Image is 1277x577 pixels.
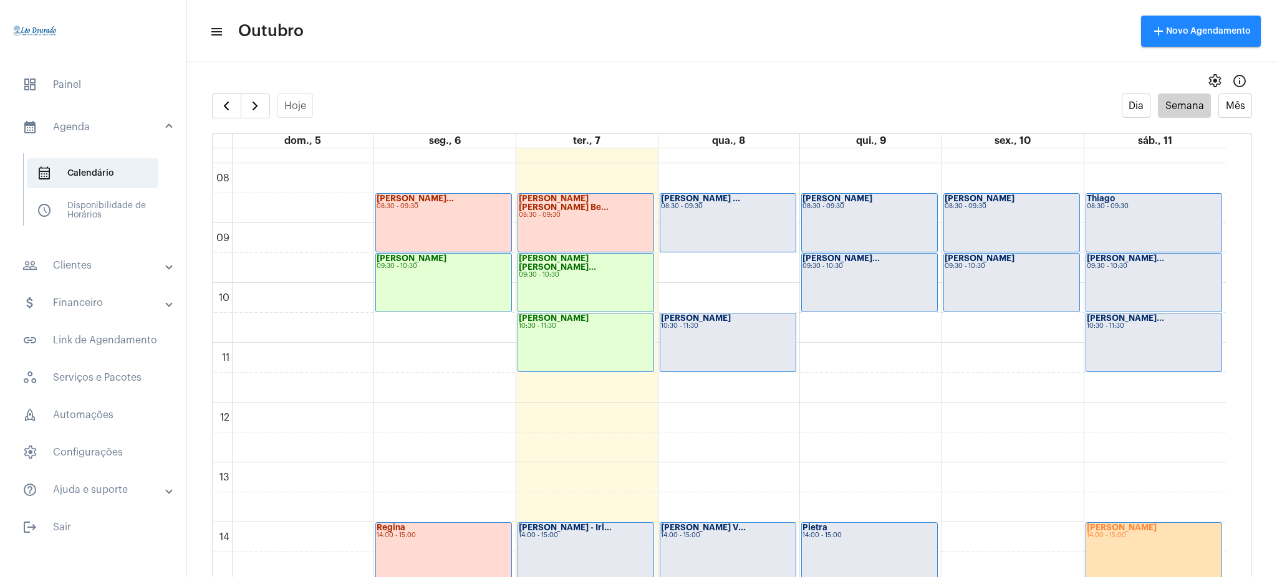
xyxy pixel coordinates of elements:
mat-icon: sidenav icon [22,333,37,348]
span: Outubro [238,21,304,41]
span: sidenav icon [22,445,37,460]
mat-expansion-panel-header: sidenav iconAjuda e suporte [7,475,186,505]
div: 10:30 - 11:30 [1087,323,1222,330]
mat-expansion-panel-header: sidenav iconFinanceiro [7,288,186,318]
div: 10:30 - 11:30 [661,323,795,330]
div: 08:30 - 09:30 [802,203,937,210]
strong: [PERSON_NAME] ... [661,194,740,203]
strong: [PERSON_NAME] V... [661,523,746,532]
mat-panel-title: Ajuda e suporte [22,482,166,497]
strong: Thiago [1087,194,1115,203]
button: Semana Anterior [212,93,241,118]
strong: Regina [377,523,405,532]
span: Link de Agendamento [12,325,174,355]
button: Info [1227,69,1252,93]
mat-icon: sidenav icon [22,258,37,273]
mat-panel-title: Agenda [22,120,166,135]
span: sidenav icon [22,408,37,422]
div: 14 [217,532,232,543]
div: 08:30 - 09:30 [945,203,1079,210]
div: 09 [214,232,232,244]
strong: [PERSON_NAME] [945,254,1014,262]
div: 14:00 - 15:00 [661,532,795,539]
mat-icon: sidenav icon [22,295,37,310]
span: Sair [12,512,174,542]
button: Novo Agendamento [1141,16,1261,47]
strong: [PERSON_NAME] [802,194,872,203]
div: 14:00 - 15:00 [519,532,653,539]
div: 09:30 - 10:30 [1087,263,1222,270]
strong: [PERSON_NAME]... [1087,314,1164,322]
span: Configurações [12,437,174,467]
mat-icon: sidenav icon [22,520,37,535]
span: sidenav icon [37,203,52,218]
div: 09:30 - 10:30 [802,263,937,270]
mat-icon: sidenav icon [22,120,37,135]
div: 10:30 - 11:30 [519,323,653,330]
strong: [PERSON_NAME] [661,314,731,322]
span: Novo Agendamento [1151,27,1251,36]
mat-icon: sidenav icon [210,24,222,39]
a: 9 de outubro de 2025 [854,134,889,148]
a: 6 de outubro de 2025 [426,134,463,148]
div: sidenav iconAgenda [7,147,186,243]
div: 08:30 - 09:30 [519,212,653,219]
span: Disponibilidade de Horários [27,196,158,226]
div: 12 [218,412,232,423]
div: 11 [219,352,232,363]
div: 09:30 - 10:30 [945,263,1079,270]
a: 5 de outubro de 2025 [282,134,324,148]
strong: [PERSON_NAME]... [377,194,454,203]
strong: [PERSON_NAME]... [1087,254,1164,262]
button: Hoje [277,93,314,118]
div: 08 [214,173,232,184]
a: 11 de outubro de 2025 [1135,134,1175,148]
div: 14:00 - 15:00 [802,532,937,539]
strong: [PERSON_NAME] [519,314,589,322]
div: 09:30 - 10:30 [377,263,511,270]
span: Painel [12,70,174,100]
strong: [PERSON_NAME] [PERSON_NAME] Be... [519,194,609,211]
div: 10 [216,292,232,303]
span: sidenav icon [22,77,37,92]
span: Calendário [27,158,158,188]
span: Serviços e Pacotes [12,363,174,393]
mat-panel-title: Financeiro [22,295,166,310]
a: 8 de outubro de 2025 [710,134,748,148]
strong: [PERSON_NAME] [377,254,446,262]
div: 13 [217,472,232,483]
a: 10 de outubro de 2025 [992,134,1033,148]
span: sidenav icon [22,370,37,385]
div: 08:30 - 09:30 [661,203,795,210]
strong: [PERSON_NAME] [945,194,1014,203]
mat-expansion-panel-header: sidenav iconClientes [7,250,186,280]
button: Mês [1218,93,1252,118]
button: Dia [1122,93,1151,118]
div: 08:30 - 09:30 [1087,203,1222,210]
strong: [PERSON_NAME] [PERSON_NAME]... [519,254,596,271]
button: settings [1202,69,1227,93]
strong: [PERSON_NAME]... [802,254,880,262]
span: sidenav icon [37,166,52,181]
span: Automações [12,400,174,430]
a: 7 de outubro de 2025 [571,134,603,148]
mat-icon: add [1151,24,1166,39]
div: 08:30 - 09:30 [377,203,511,210]
div: 14:00 - 15:00 [377,532,511,539]
mat-expansion-panel-header: sidenav iconAgenda [7,107,186,147]
mat-icon: sidenav icon [22,482,37,497]
strong: Pietra [802,523,827,532]
mat-panel-title: Clientes [22,258,166,273]
button: Próximo Semana [241,93,270,118]
strong: [PERSON_NAME] - Irl... [519,523,612,532]
div: 09:30 - 10:30 [519,272,653,279]
strong: [PERSON_NAME] [1087,523,1157,532]
span: settings [1207,74,1222,88]
img: 4c910ca3-f26c-c648-53c7-1a2041c6e520.jpg [10,6,60,56]
div: 14:00 - 15:00 [1087,532,1222,539]
button: Semana [1158,93,1211,118]
mat-icon: Info [1232,74,1247,88]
